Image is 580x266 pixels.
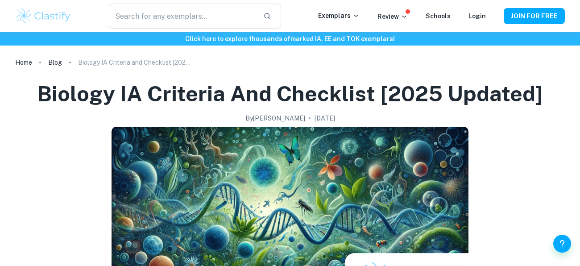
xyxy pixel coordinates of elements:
[315,113,335,123] h2: [DATE]
[468,12,486,20] a: Login
[553,235,571,253] button: Help and Feedback
[245,113,305,123] h2: By [PERSON_NAME]
[37,79,543,108] h1: Biology IA Criteria and Checklist [2025 updated]
[504,8,565,24] button: JOIN FOR FREE
[15,56,32,69] a: Home
[48,56,62,69] a: Blog
[2,34,578,44] h6: Click here to explore thousands of marked IA, EE and TOK exemplars !
[309,113,311,123] p: •
[426,12,451,20] a: Schools
[15,7,72,25] img: Clastify logo
[78,58,194,67] p: Biology IA Criteria and Checklist [2025 updated]
[377,12,408,21] p: Review
[109,4,256,29] input: Search for any exemplars...
[318,11,360,21] p: Exemplars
